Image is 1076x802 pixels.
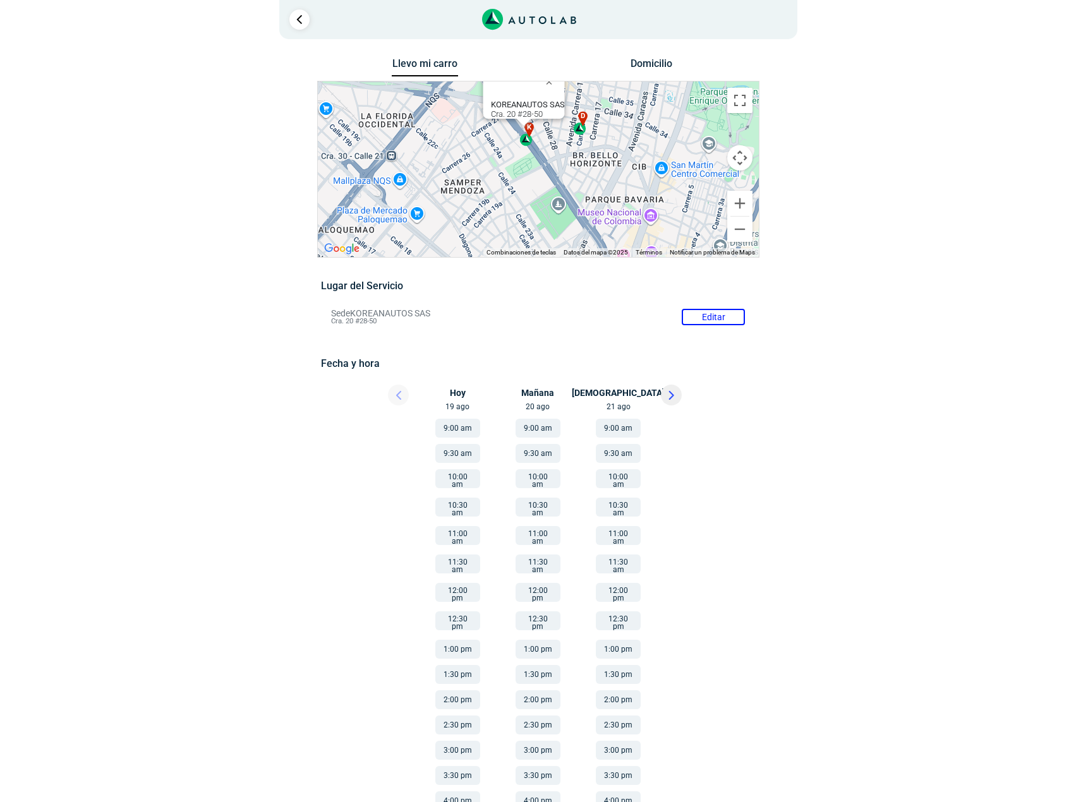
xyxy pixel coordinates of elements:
[596,690,641,709] button: 2:00 pm
[487,248,556,257] button: Combinaciones de teclas
[670,249,755,256] a: Notificar un problema de Maps
[516,766,560,785] button: 3:30 pm
[516,444,560,463] button: 9:30 am
[435,741,480,760] button: 3:00 pm
[618,57,684,76] button: Domicilio
[596,715,641,734] button: 2:30 pm
[536,66,567,97] button: Cerrar
[727,88,753,113] button: Cambiar a la vista en pantalla completa
[435,766,480,785] button: 3:30 pm
[435,690,480,709] button: 2:00 pm
[596,469,641,488] button: 10:00 am
[321,280,755,292] h5: Lugar del Servicio
[435,526,480,545] button: 11:00 am
[516,640,560,659] button: 1:00 pm
[435,665,480,684] button: 1:30 pm
[435,419,480,438] button: 9:00 am
[596,419,641,438] button: 9:00 am
[596,444,641,463] button: 9:30 am
[596,665,641,684] button: 1:30 pm
[596,554,641,573] button: 11:30 am
[596,498,641,517] button: 10:30 am
[435,444,480,463] button: 9:30 am
[435,583,480,602] button: 12:00 pm
[516,665,560,684] button: 1:30 pm
[516,583,560,602] button: 12:00 pm
[435,554,480,573] button: 11:30 am
[564,249,628,256] span: Datos del mapa ©2025
[482,13,576,25] a: Link al sitio de autolab
[596,611,641,630] button: 12:30 pm
[516,469,560,488] button: 10:00 am
[392,57,458,77] button: Llevo mi carro
[636,249,662,256] a: Términos
[516,554,560,573] button: 11:30 am
[516,611,560,630] button: 12:30 pm
[580,111,585,122] span: d
[727,217,753,242] button: Reducir
[516,741,560,760] button: 3:00 pm
[516,715,560,734] button: 2:30 pm
[321,241,363,257] a: Abre esta zona en Google Maps (se abre en una nueva ventana)
[727,145,753,171] button: Controles de visualización del mapa
[516,498,560,517] button: 10:30 am
[516,419,560,438] button: 9:00 am
[516,526,560,545] button: 11:00 am
[321,357,755,369] h5: Fecha y hora
[435,640,480,659] button: 1:00 pm
[435,469,480,488] button: 10:00 am
[289,9,310,30] a: Ir al paso anterior
[516,690,560,709] button: 2:00 pm
[435,715,480,734] button: 2:30 pm
[596,583,641,602] button: 12:00 pm
[596,741,641,760] button: 3:00 pm
[596,766,641,785] button: 3:30 pm
[321,241,363,257] img: Google
[490,100,564,109] b: KOREANAUTOS SAS
[526,123,531,133] span: k
[596,640,641,659] button: 1:00 pm
[435,611,480,630] button: 12:30 pm
[490,100,564,119] div: Cra. 20 #28-50
[435,498,480,517] button: 10:30 am
[727,191,753,216] button: Ampliar
[596,526,641,545] button: 11:00 am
